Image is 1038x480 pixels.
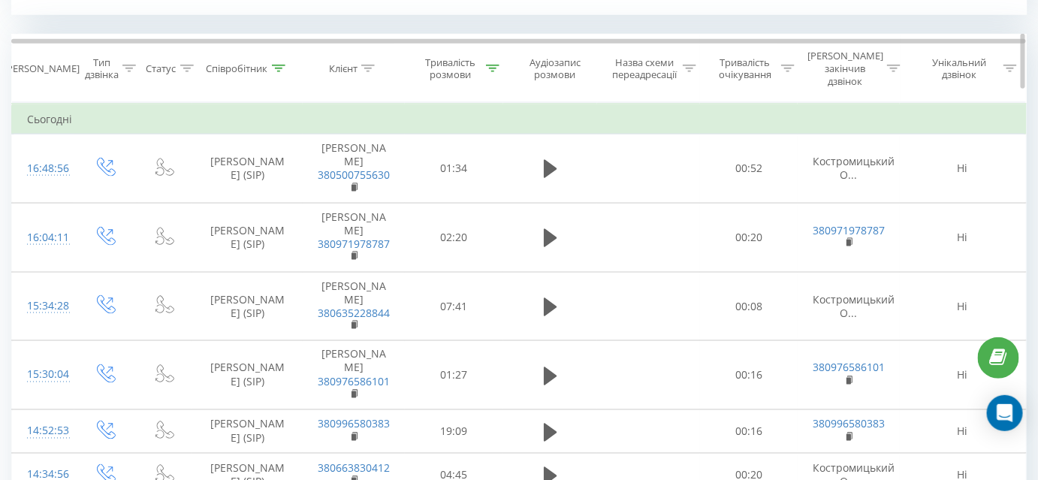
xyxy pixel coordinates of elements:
div: 15:34:28 [27,291,59,321]
td: [PERSON_NAME] (SIP) [192,134,303,204]
a: 380663830412 [318,461,390,475]
td: 01:34 [405,134,503,204]
td: [PERSON_NAME] (SIP) [192,410,303,454]
div: Тривалість очікування [714,56,777,82]
div: 14:52:53 [27,417,59,446]
div: Статус [146,62,177,75]
td: [PERSON_NAME] [303,134,405,204]
span: Костромицький О... [813,154,895,182]
td: 00:20 [700,203,798,272]
td: 02:20 [405,203,503,272]
a: 380971978787 [813,223,885,237]
td: Ні [900,203,1026,272]
div: Назва схеми переадресації [611,56,678,82]
td: Ні [900,134,1026,204]
a: 380635228844 [318,306,390,320]
td: [PERSON_NAME] [303,272,405,341]
a: 380976586101 [813,361,885,375]
div: 16:48:56 [27,154,59,183]
div: [PERSON_NAME] закінчив дзвінок [807,50,883,88]
td: Ні [900,272,1026,341]
div: Тип дзвінка [85,56,119,82]
div: Співробітник [207,62,268,75]
a: 380971978787 [318,237,390,251]
td: [PERSON_NAME] (SIP) [192,203,303,272]
td: [PERSON_NAME] [303,203,405,272]
td: Ні [900,341,1026,410]
span: Костромицький О... [813,292,895,320]
a: 380996580383 [813,417,885,431]
a: 380500755630 [318,168,390,182]
a: 380976586101 [318,375,390,389]
td: 07:41 [405,272,503,341]
td: [PERSON_NAME] (SIP) [192,341,303,410]
td: 00:52 [700,134,798,204]
a: 380996580383 [318,417,390,431]
td: 00:16 [700,410,798,454]
td: 19:09 [405,410,503,454]
div: Унікальний дзвінок [919,56,1000,82]
td: [PERSON_NAME] [303,341,405,410]
div: 16:04:11 [27,223,59,252]
td: 01:27 [405,341,503,410]
div: Тривалість розмови [418,56,482,82]
div: Аудіозапис розмови [517,56,594,82]
td: Ні [900,410,1026,454]
td: [PERSON_NAME] (SIP) [192,272,303,341]
td: 00:16 [700,341,798,410]
td: 00:08 [700,272,798,341]
div: Клієнт [329,62,358,75]
div: Open Intercom Messenger [987,395,1023,431]
div: 15:30:04 [27,361,59,390]
td: Сьогодні [12,104,1027,134]
div: [PERSON_NAME] [4,62,80,75]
